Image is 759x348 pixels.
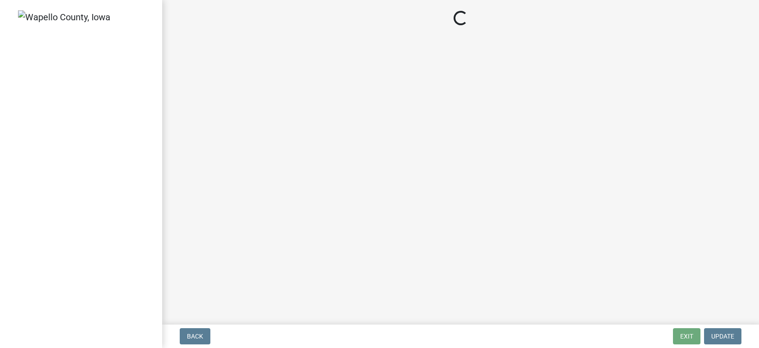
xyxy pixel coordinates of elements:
[704,328,741,344] button: Update
[180,328,210,344] button: Back
[18,10,110,24] img: Wapello County, Iowa
[187,333,203,340] span: Back
[673,328,700,344] button: Exit
[711,333,734,340] span: Update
